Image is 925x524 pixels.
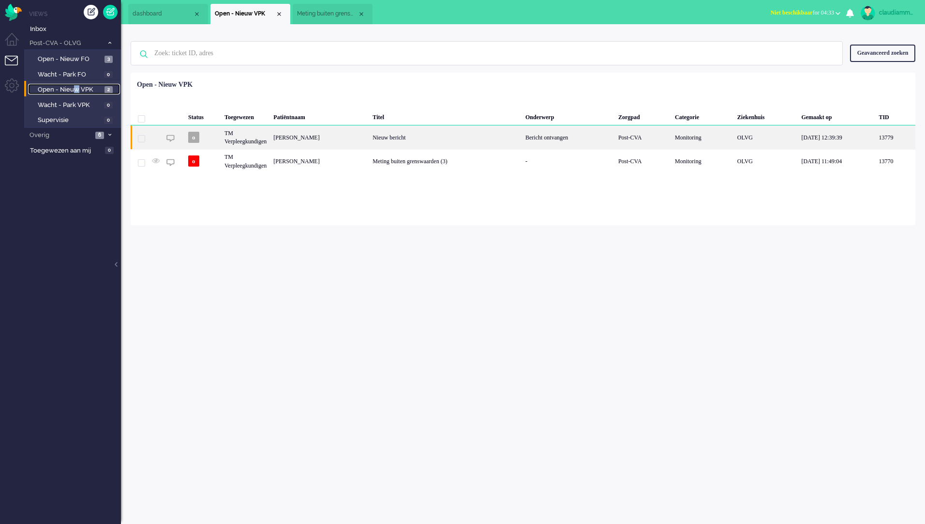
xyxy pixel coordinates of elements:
div: [PERSON_NAME] [270,149,369,173]
div: Patiëntnaam [270,106,369,125]
span: Inbox [30,25,121,34]
span: Post-CVA - OLVG [28,39,103,48]
span: o [188,155,199,167]
a: Open - Nieuw FO 3 [28,53,120,64]
div: 13770 [875,149,915,173]
span: 0 [105,147,114,154]
div: Toegewezen [221,106,270,125]
a: Open - Nieuw VPK 2 [28,84,120,94]
a: Quick Ticket [103,5,118,19]
div: TM Verpleegkundigen [221,149,270,173]
a: Omnidesk [5,6,22,14]
div: - [522,149,615,173]
img: ic_chat_grey.svg [166,158,175,167]
span: for 04:33 [771,9,834,16]
div: OLVG [734,125,798,149]
div: [PERSON_NAME] [270,125,369,149]
span: Toegewezen aan mij [30,146,102,155]
li: Tickets menu [5,56,27,77]
li: Dashboard [128,4,208,24]
div: TID [875,106,915,125]
a: claudiammsc [859,6,915,20]
span: Open - Nieuw VPK [215,10,275,18]
a: Supervisie 0 [28,114,120,125]
span: Supervisie [38,116,102,125]
div: Meting buiten grenswaarden (3) [369,149,522,173]
li: Admin menu [5,78,27,100]
span: Wacht - Park VPK [38,101,102,110]
div: Ziekenhuis [734,106,798,125]
li: Views [29,10,121,18]
span: 2 [104,86,113,93]
div: Bericht ontvangen [522,125,615,149]
li: Niet beschikbaarfor 04:33 [765,3,846,24]
div: [DATE] 11:49:04 [798,149,875,173]
div: 13779 [875,125,915,149]
input: Zoek: ticket ID, adres [147,42,829,65]
img: ic_chat_grey.svg [166,134,175,142]
div: Monitoring [671,125,734,149]
img: flow_omnibird.svg [5,4,22,21]
span: 3 [104,56,113,63]
div: 13770 [131,149,915,173]
div: Geavanceerd zoeken [850,45,915,62]
div: OLVG [734,149,798,173]
div: TM Verpleegkundigen [221,125,270,149]
div: Status [185,106,221,125]
button: Niet beschikbaarfor 04:33 [765,6,846,20]
div: claudiammsc [879,8,915,17]
span: 0 [104,117,113,124]
img: avatar [861,6,875,20]
div: Titel [369,106,522,125]
span: 0 [104,102,113,109]
div: [DATE] 12:39:39 [798,125,875,149]
li: Dashboard menu [5,33,27,55]
div: Gemaakt op [798,106,875,125]
a: Wacht - Park VPK 0 [28,99,120,110]
div: Monitoring [671,149,734,173]
img: ic-search-icon.svg [131,42,156,67]
span: Open - Nieuw VPK [38,85,102,94]
div: Nieuw bericht [369,125,522,149]
span: Niet beschikbaar [771,9,813,16]
span: 0 [104,71,113,78]
div: Close tab [193,10,201,18]
div: Post-CVA [615,125,671,149]
div: Close tab [358,10,365,18]
li: View [210,4,290,24]
span: Wacht - Park FO [38,70,102,79]
div: Creëer ticket [84,5,98,19]
div: Onderwerp [522,106,615,125]
span: 6 [95,132,104,139]
span: dashboard [133,10,193,18]
div: 13779 [131,125,915,149]
div: Post-CVA [615,149,671,173]
span: Open - Nieuw FO [38,55,102,64]
span: Overig [28,131,92,140]
li: 13770 [293,4,373,24]
span: Meting buiten grenswaarden (3) [297,10,358,18]
div: Close tab [275,10,283,18]
a: Wacht - Park FO 0 [28,69,120,79]
div: Categorie [671,106,734,125]
a: Inbox [28,23,121,34]
div: Open - Nieuw VPK [137,80,193,90]
a: Toegewezen aan mij 0 [28,145,121,155]
div: Zorgpad [615,106,671,125]
span: o [188,132,199,143]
